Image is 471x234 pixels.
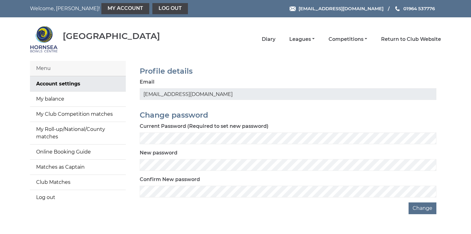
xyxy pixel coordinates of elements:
[30,160,126,175] a: Matches as Captain
[403,6,435,11] span: 01964 537776
[30,122,126,144] a: My Roll-up/National/County matches
[299,6,384,11] span: [EMAIL_ADDRESS][DOMAIN_NAME]
[30,145,126,159] a: Online Booking Guide
[140,111,436,119] h2: Change password
[140,149,177,157] label: New password
[409,202,436,214] button: Change
[30,175,126,190] a: Club Matches
[140,176,200,183] label: Confirm New password
[381,36,441,43] a: Return to Club Website
[30,25,58,53] img: Hornsea Bowls Centre
[140,123,269,130] label: Current Password (Required to set new password)
[289,36,315,43] a: Leagues
[290,6,296,11] img: Email
[140,78,155,86] label: Email
[30,61,126,76] div: Menu
[140,67,436,75] h2: Profile details
[394,5,435,12] a: Phone us 01964 537776
[290,5,384,12] a: Email [EMAIL_ADDRESS][DOMAIN_NAME]
[152,3,188,14] a: Log out
[30,76,126,91] a: Account settings
[30,92,126,106] a: My balance
[30,3,196,14] nav: Welcome, [PERSON_NAME]!
[30,107,126,122] a: My Club Competition matches
[262,36,275,43] a: Diary
[30,190,126,205] a: Log out
[101,3,149,14] a: My Account
[329,36,367,43] a: Competitions
[395,6,400,11] img: Phone us
[63,31,160,41] div: [GEOGRAPHIC_DATA]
